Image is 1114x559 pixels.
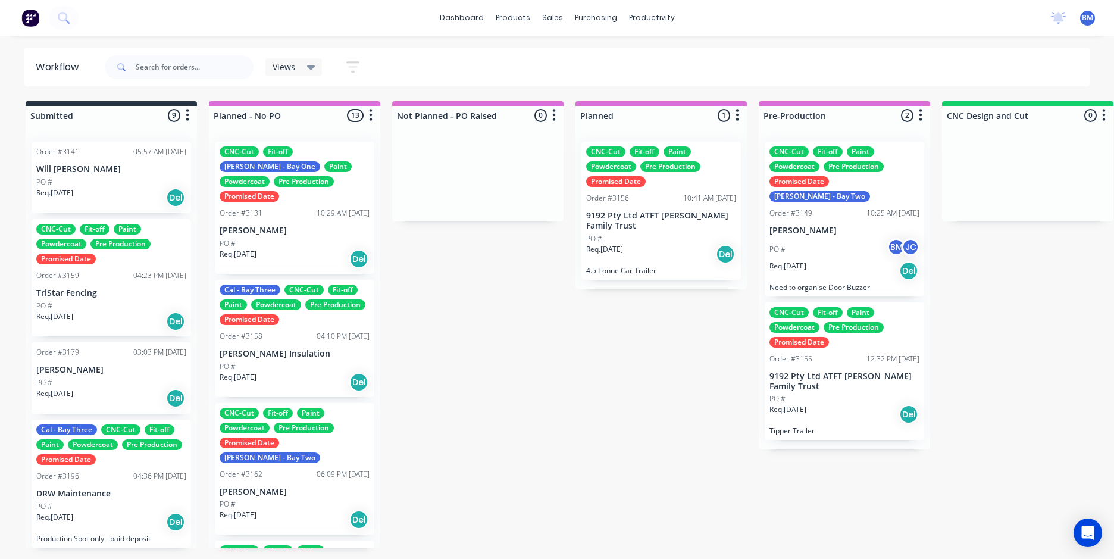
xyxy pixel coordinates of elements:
div: 10:29 AM [DATE] [317,208,370,218]
p: Req. [DATE] [220,249,256,260]
div: CNC-Cut [101,424,140,435]
p: [PERSON_NAME] [220,487,370,497]
div: Del [716,245,735,264]
div: Powdercoat [251,299,301,310]
div: Promised Date [220,191,279,202]
div: purchasing [569,9,623,27]
div: Del [899,261,918,280]
p: Req. [DATE] [220,372,256,383]
div: Del [349,249,368,268]
div: Pre Production [274,176,334,187]
div: Paint [847,146,874,157]
div: Promised Date [36,254,96,264]
p: PO # [220,361,236,372]
div: 10:25 AM [DATE] [866,208,919,218]
div: [PERSON_NAME] - Bay Two [769,191,870,202]
div: Order #314105:57 AM [DATE]Will [PERSON_NAME]PO #Req.[DATE]Del [32,142,191,213]
div: Pre Production [305,299,365,310]
div: Del [349,373,368,392]
div: Order #317903:03 PM [DATE][PERSON_NAME]PO #Req.[DATE]Del [32,342,191,414]
div: Powdercoat [68,439,118,450]
div: Promised Date [586,176,646,187]
div: CNC-Cut [220,545,259,556]
div: CNC-CutFit-offPaintPowdercoatPre ProductionPromised DateOrder #315610:41 AM [DATE]9192 Pty Ltd AT... [581,142,741,280]
p: DRW Maintenance [36,489,186,499]
div: 04:10 PM [DATE] [317,331,370,342]
div: Cal - Bay ThreeCNC-CutFit-offPaintPowdercoatPre ProductionPromised DateOrder #315804:10 PM [DATE]... [215,280,374,397]
p: Tipper Trailer [769,426,919,435]
div: Powdercoat [586,161,636,172]
p: Req. [DATE] [36,188,73,198]
div: Paint [220,299,247,310]
div: productivity [623,9,681,27]
p: PO # [220,238,236,249]
div: Open Intercom Messenger [1074,519,1102,547]
div: Order #3179 [36,347,79,358]
div: Order #3162 [220,469,262,480]
p: Req. [DATE] [769,404,806,415]
p: 9192 Pty Ltd ATFT [PERSON_NAME] Family Trust [586,211,736,231]
p: PO # [36,301,52,311]
p: TriStar Fencing [36,288,186,298]
div: CNC-Cut [36,224,76,235]
div: Promised Date [220,314,279,325]
div: Cal - Bay Three [36,424,97,435]
div: Del [166,312,185,331]
div: [PERSON_NAME] - Bay Two [220,452,320,463]
div: Powdercoat [220,176,270,187]
div: CNC-Cut [769,146,809,157]
div: Pre Production [824,161,884,172]
div: Workflow [36,60,85,74]
div: Order #3155 [769,354,812,364]
p: 9192 Pty Ltd ATFT [PERSON_NAME] Family Trust [769,371,919,392]
p: Req. [DATE] [36,388,73,399]
p: Req. [DATE] [220,510,256,520]
p: [PERSON_NAME] Insulation [220,349,370,359]
p: Need to organise Door Buzzer [769,283,919,292]
div: Powdercoat [769,322,819,333]
div: sales [536,9,569,27]
div: 12:32 PM [DATE] [866,354,919,364]
input: Search for orders... [136,55,254,79]
div: Fit-off [813,146,843,157]
p: Req. [DATE] [36,311,73,322]
div: Order #3149 [769,208,812,218]
div: CNC-Cut [586,146,625,157]
p: PO # [36,501,52,512]
div: Powdercoat [220,423,270,433]
div: BM [887,238,905,256]
div: Pre Production [274,423,334,433]
div: Powdercoat [769,161,819,172]
p: [PERSON_NAME] [220,226,370,236]
div: 05:57 AM [DATE] [133,146,186,157]
div: CNC-Cut [284,285,324,295]
div: Paint [297,408,324,419]
p: Req. [DATE] [36,512,73,523]
div: Del [166,389,185,408]
a: dashboard [434,9,490,27]
div: Pre Production [640,161,700,172]
div: Promised Date [769,176,829,187]
div: Cal - Bay ThreeCNC-CutFit-offPaintPowdercoatPre ProductionPromised DateOrder #319604:36 PM [DATE]... [32,420,191,548]
p: Production Spot only - paid deposit [36,534,186,543]
div: Paint [324,161,352,172]
div: Paint [664,146,691,157]
div: Order #3159 [36,270,79,281]
div: Fit-off [80,224,109,235]
div: Order #3158 [220,331,262,342]
div: Order #3141 [36,146,79,157]
span: BM [1082,13,1093,23]
div: Paint [36,439,64,450]
div: Cal - Bay Three [220,285,280,295]
p: 4.5 Tonne Car Trailer [586,266,736,275]
div: Paint [297,545,324,556]
div: CNC-Cut [220,408,259,419]
p: Req. [DATE] [586,244,623,255]
div: Del [166,513,185,532]
p: PO # [36,177,52,188]
div: Fit-off [328,285,358,295]
div: Promised Date [36,454,96,465]
span: Views [273,61,295,73]
div: products [490,9,536,27]
div: Promised Date [220,438,279,448]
